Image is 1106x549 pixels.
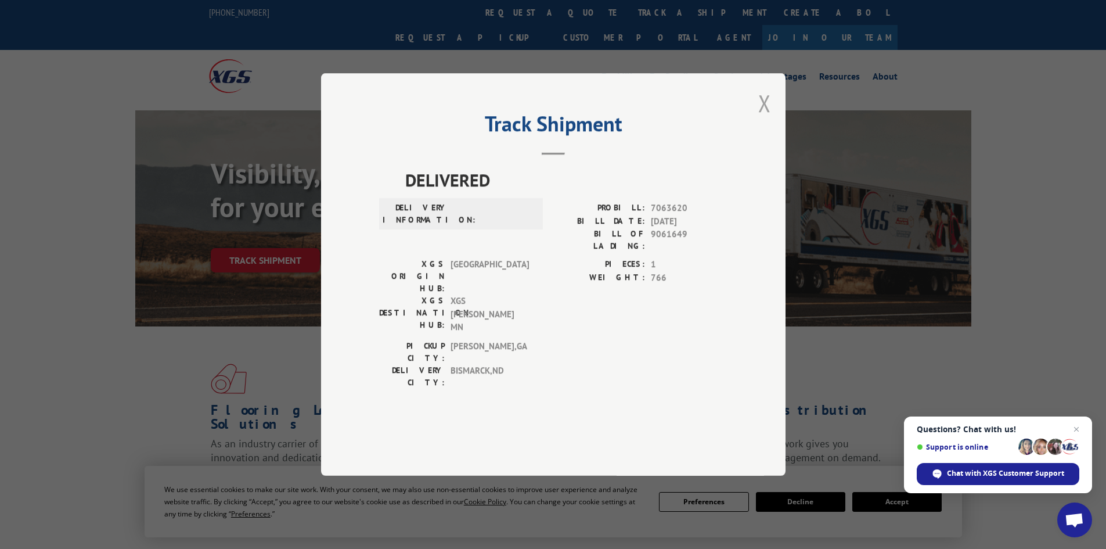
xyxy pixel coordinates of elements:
[553,258,645,271] label: PIECES:
[553,215,645,228] label: BILL DATE:
[405,167,727,193] span: DELIVERED
[917,463,1079,485] div: Chat with XGS Customer Support
[651,271,727,285] span: 766
[451,340,529,364] span: [PERSON_NAME] , GA
[651,215,727,228] span: [DATE]
[1057,503,1092,537] div: Open chat
[1069,422,1083,436] span: Close chat
[553,271,645,285] label: WEIGHT:
[379,295,445,334] label: XGS DESTINATION HUB:
[379,258,445,295] label: XGS ORIGIN HUB:
[451,258,529,295] span: [GEOGRAPHIC_DATA]
[379,116,727,138] h2: Track Shipment
[451,295,529,334] span: XGS [PERSON_NAME] MN
[651,202,727,215] span: 7063620
[553,228,645,252] label: BILL OF LADING:
[917,425,1079,434] span: Questions? Chat with us!
[451,364,529,389] span: BISMARCK , ND
[947,468,1064,479] span: Chat with XGS Customer Support
[651,258,727,271] span: 1
[379,364,445,389] label: DELIVERY CITY:
[553,202,645,215] label: PROBILL:
[917,443,1014,451] span: Support is online
[758,88,771,119] button: Close modal
[383,202,448,226] label: DELIVERY INFORMATION:
[379,340,445,364] label: PICKUP CITY:
[651,228,727,252] span: 9061649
